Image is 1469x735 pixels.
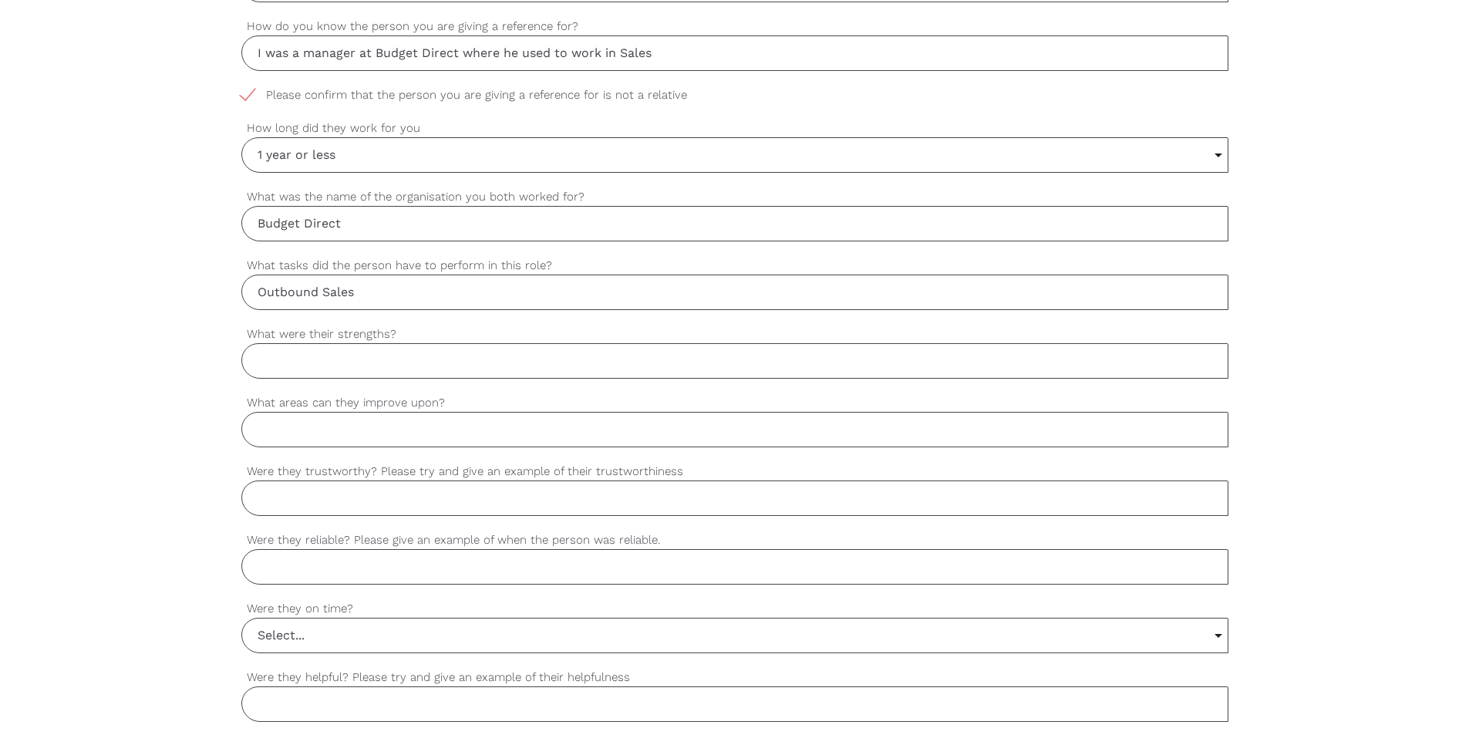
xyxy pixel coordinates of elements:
[241,257,1228,275] label: What tasks did the person have to perform in this role?
[241,463,1228,480] label: Were they trustworthy? Please try and give an example of their trustworthiness
[241,188,1228,206] label: What was the name of the organisation you both worked for?
[241,86,716,104] span: Please confirm that the person you are giving a reference for is not a relative
[241,120,1228,137] label: How long did they work for you
[241,669,1228,686] label: Were they helpful? Please try and give an example of their helpfulness
[241,600,1228,618] label: Were they on time?
[241,531,1228,549] label: Were they reliable? Please give an example of when the person was reliable.
[241,18,1228,35] label: How do you know the person you are giving a reference for?
[241,394,1228,412] label: What areas can they improve upon?
[241,325,1228,343] label: What were their strengths?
